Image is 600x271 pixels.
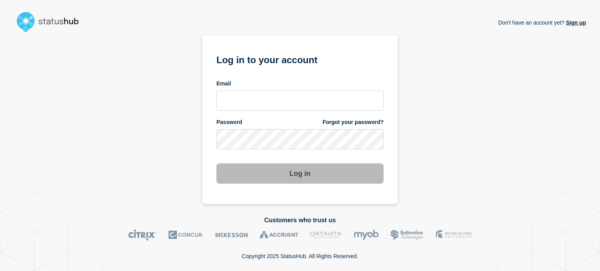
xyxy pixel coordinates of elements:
input: email input [216,90,384,111]
button: Log in [216,163,384,184]
img: Concur logo [168,229,204,241]
p: Don't have an account yet? [498,13,586,32]
p: Copyright 2025 StatusHub. All Rights Reserved. [242,253,358,259]
img: MSU logo [436,229,472,241]
img: DataVita logo [310,229,342,241]
span: Password [216,119,242,126]
img: Accruent logo [260,229,298,241]
img: McKesson logo [215,229,248,241]
img: StatusHub logo [14,9,88,34]
h2: Customers who trust us [14,217,586,224]
img: Bottomline logo [391,229,424,241]
a: Forgot your password? [323,119,384,126]
span: Email [216,80,231,87]
img: myob logo [354,229,379,241]
input: password input [216,129,384,149]
a: Sign up [564,19,586,26]
img: Citrix logo [128,229,157,241]
h1: Log in to your account [216,52,384,66]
